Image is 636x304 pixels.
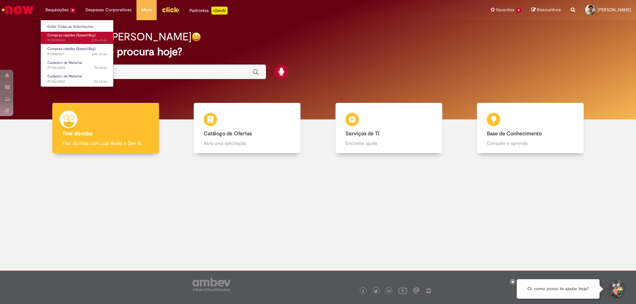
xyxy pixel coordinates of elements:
[94,79,107,84] time: 24/09/2025 13:36:50
[318,103,460,153] a: Serviços de TI Encontre ajuda
[47,74,82,79] span: Cadastro de Material
[487,140,574,147] p: Consulte e aprenda
[531,7,561,13] a: Rascunhos
[57,46,579,58] h2: O que você procura hoje?
[606,279,626,299] button: Iniciar Conversa de Suporte
[47,65,107,70] span: R13563403
[41,23,114,30] a: Exibir Todas as Solicitações
[192,278,231,291] img: logo_footer_ambev_rotulo_gray.png
[85,7,132,13] span: Despesas Corporativas
[345,140,432,147] p: Encontre ajuda
[177,103,318,153] a: Catálogo de Ofertas Abra uma solicitação
[388,289,391,293] img: logo_footer_linkedin.png
[598,7,631,13] span: [PERSON_NAME]
[47,46,95,51] span: Compras rápidas (Speed Buy)
[92,38,107,43] span: 23h atrás
[141,7,152,13] span: More
[487,130,542,137] b: Base de Conhecimento
[47,38,107,43] span: R13582244
[41,32,114,44] a: Aberto R13582244 : Compras rápidas (Speed Buy)
[92,52,107,57] time: 30/09/2025 14:38:37
[35,103,177,153] a: Tirar dúvidas Tirar dúvidas com Lupi Assist e Gen Ai
[204,130,252,137] b: Catálogo de Ofertas
[189,7,228,15] div: Padroniza
[47,52,107,57] span: R13581967
[41,59,114,71] a: Aberto R13563403 : Cadastro de Material
[40,20,114,87] ul: Requisições
[41,45,114,58] a: Aberto R13581967 : Compras rápidas (Speed Buy)
[41,73,114,85] a: Aberto R13563022 : Cadastro de Material
[45,7,69,13] span: Requisições
[92,52,107,57] span: 24h atrás
[62,140,149,147] p: Tirar dúvidas com Lupi Assist e Gen Ai
[426,287,432,293] img: logo_footer_naosei.png
[345,130,379,137] b: Serviços de TI
[47,79,107,84] span: R13563022
[496,7,514,13] span: Favoritos
[70,8,76,13] span: 4
[94,79,107,84] span: 8d atrás
[94,65,107,70] span: 7d atrás
[47,60,82,65] span: Cadastro de Material
[47,33,95,38] span: Compras rápidas (Speed Buy)
[62,130,92,137] b: Tirar dúvidas
[413,287,419,293] img: logo_footer_workplace.png
[92,38,107,43] time: 30/09/2025 15:17:52
[57,31,191,43] h2: Boa tarde, [PERSON_NAME]
[1,3,35,17] img: ServiceNow
[204,140,291,147] p: Abra uma solicitação
[398,286,407,295] img: logo_footer_youtube.png
[211,7,228,15] p: +GenAi
[94,65,107,70] time: 24/09/2025 14:50:31
[516,8,521,13] span: 5
[374,289,378,293] img: logo_footer_twitter.png
[517,279,600,299] div: Oi, como posso te ajudar hoje?
[191,32,201,42] img: happy-face.png
[460,103,602,153] a: Base de Conhecimento Consulte e aprenda
[162,5,180,15] img: click_logo_yellow_360x200.png
[537,7,561,13] span: Rascunhos
[361,289,365,293] img: logo_footer_facebook.png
